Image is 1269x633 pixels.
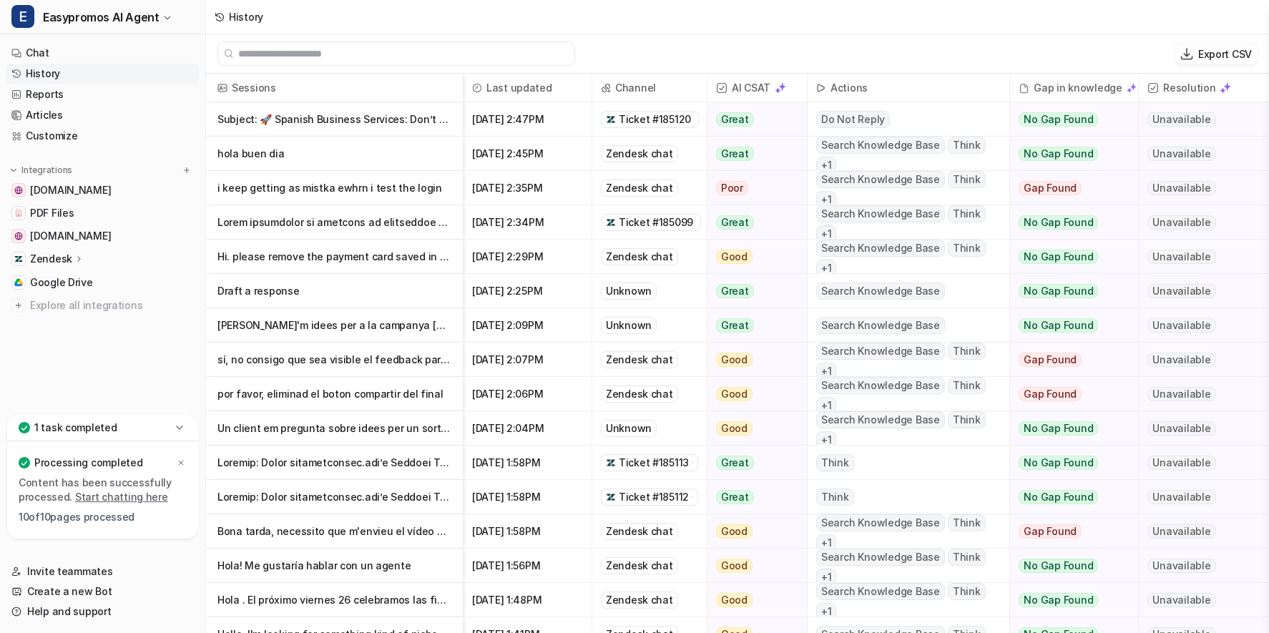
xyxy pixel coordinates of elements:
[816,549,945,566] span: Search Knowledge Base
[816,454,854,471] span: Think
[6,561,200,582] a: Invite teammates
[1147,318,1215,333] span: Unavailable
[229,9,263,24] div: History
[217,411,451,446] p: Un client em pregunta sobre idees per un sorteig en les festes populars del seu poble. Suposo que...
[948,583,986,600] span: Think
[217,102,451,137] p: Subject: 🚀 Spanish Business Services: Don’t Let Competitors Steal Your Clients!
[707,583,798,617] button: Good
[6,273,200,293] a: Google DriveGoogle Drive
[716,318,754,333] span: Great
[816,569,837,586] span: + 1
[1019,490,1098,504] span: No Gap Found
[707,308,798,343] button: Great
[14,209,23,217] img: PDF Files
[1019,147,1098,161] span: No Gap Found
[1147,181,1215,195] span: Unavailable
[6,226,200,246] a: www.easypromosapp.com[DOMAIN_NAME]
[716,524,753,539] span: Good
[1019,456,1098,470] span: No Gap Found
[1010,514,1127,549] button: Gap Found
[606,112,694,127] a: Ticket #185120
[1147,353,1215,367] span: Unavailable
[469,137,586,171] span: [DATE] 2:45PM
[707,480,798,514] button: Great
[1010,137,1127,171] button: No Gap Found
[1019,353,1082,367] span: Gap Found
[34,456,142,470] p: Processing completed
[6,105,200,125] a: Articles
[1147,593,1215,607] span: Unavailable
[217,514,451,549] p: Bona tarda, necessito que m'envieu el vídeo envertical del sorteig 1248341, ja que al exportar-lo...
[1010,446,1127,480] button: No Gap Found
[1147,559,1215,573] span: Unavailable
[1175,44,1258,64] button: Export CSV
[619,456,689,470] span: Ticket #185113
[19,476,187,504] p: Content has been successfully processed.
[1019,387,1082,401] span: Gap Found
[1019,593,1098,607] span: No Gap Found
[1147,421,1215,436] span: Unavailable
[948,171,986,188] span: Think
[716,215,754,230] span: Great
[606,492,616,502] img: zendesk
[469,480,586,514] span: [DATE] 1:58PM
[1016,74,1132,102] div: Gap in knowledge
[469,583,586,617] span: [DATE] 1:48PM
[831,74,868,102] h2: Actions
[19,510,187,524] p: 10 of 10 pages processed
[707,205,798,240] button: Great
[816,137,945,154] span: Search Knowledge Base
[707,102,798,137] button: Great
[1147,490,1215,504] span: Unavailable
[1019,250,1098,264] span: No Gap Found
[948,549,986,566] span: Think
[601,248,678,265] div: Zendesk chat
[14,186,23,195] img: easypromos-apiref.redoc.ly
[948,377,986,394] span: Think
[30,294,194,317] span: Explore all integrations
[469,74,586,102] span: Last updated
[14,278,23,287] img: Google Drive
[816,260,837,277] span: + 1
[816,111,890,128] span: Do Not Reply
[1147,147,1215,161] span: Unavailable
[716,490,754,504] span: Great
[816,283,945,300] span: Search Knowledge Base
[619,215,693,230] span: Ticket #185099
[716,181,748,195] span: Poor
[14,232,23,240] img: www.easypromosapp.com
[619,490,689,504] span: Ticket #185112
[217,377,451,411] p: por favor, eliminad el boton compartir del final
[217,137,451,171] p: hola buen dia
[948,411,986,428] span: Think
[217,308,451,343] p: [PERSON_NAME]'m idees per a la campanya [PERSON_NAME][DATE]
[816,603,837,620] span: + 1
[601,317,657,334] div: Unknown
[816,363,837,380] span: + 1
[1010,205,1127,240] button: No Gap Found
[816,205,945,222] span: Search Knowledge Base
[1147,250,1215,264] span: Unavailable
[217,343,451,377] p: sí, no consigo que sea visible el feedback para respuestas incorrectas
[606,114,616,124] img: zendesk
[14,255,23,263] img: Zendesk
[6,203,200,223] a: PDF FilesPDF Files
[1147,387,1215,401] span: Unavailable
[1019,421,1098,436] span: No Gap Found
[707,274,798,308] button: Great
[34,421,117,435] p: 1 task completed
[601,592,678,609] div: Zendesk chat
[713,74,801,102] span: AI CSAT
[1010,171,1127,205] button: Gap Found
[716,147,754,161] span: Great
[212,74,457,102] span: Sessions
[948,137,986,154] span: Think
[707,343,798,377] button: Good
[816,411,945,428] span: Search Knowledge Base
[30,252,72,266] p: Zendesk
[1010,480,1127,514] button: No Gap Found
[816,191,837,208] span: + 1
[606,215,696,230] a: Ticket #185099
[948,343,986,360] span: Think
[1010,343,1127,377] button: Gap Found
